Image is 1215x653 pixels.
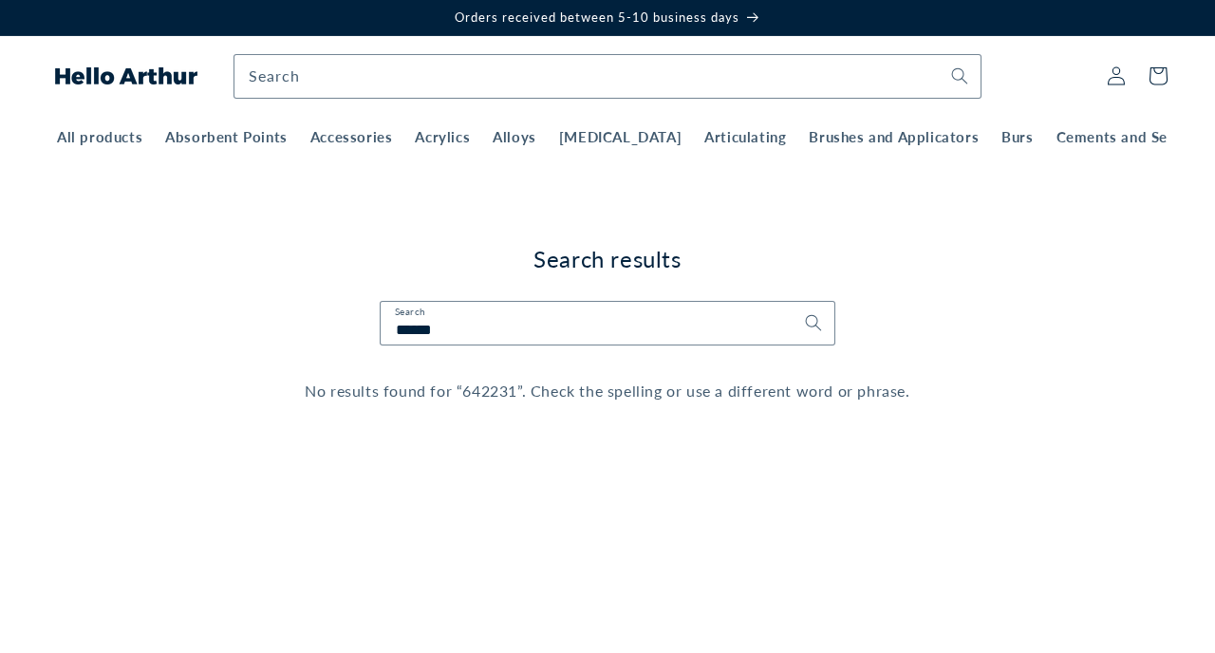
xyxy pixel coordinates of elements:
[939,55,981,97] button: Search
[481,117,548,147] a: Alloys
[299,117,404,147] a: Accessories
[310,128,393,147] span: Accessories
[47,378,1168,405] p: No results found for “642231”. Check the spelling or use a different word or phrase.
[1001,128,1033,147] span: Burs
[403,117,481,147] a: Acrylics
[57,128,142,147] span: All products
[797,117,990,147] a: Brushes and Applicators
[47,244,1168,273] h1: Search results
[415,128,470,147] span: Acrylics
[548,117,693,147] a: [MEDICAL_DATA]
[1056,128,1202,147] span: Cements and Sealers
[1045,117,1213,147] a: Cements and Sealers
[165,128,288,147] span: Absorbent Points
[990,117,1044,147] a: Burs
[793,302,834,344] button: Search
[55,67,197,84] img: Hello Arthur logo
[559,128,682,147] span: [MEDICAL_DATA]
[693,117,797,147] a: Articulating
[493,128,536,147] span: Alloys
[704,128,786,147] span: Articulating
[809,128,979,147] span: Brushes and Applicators
[19,9,1196,26] p: Orders received between 5-10 business days
[154,117,299,147] a: Absorbent Points
[46,117,154,147] a: All products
